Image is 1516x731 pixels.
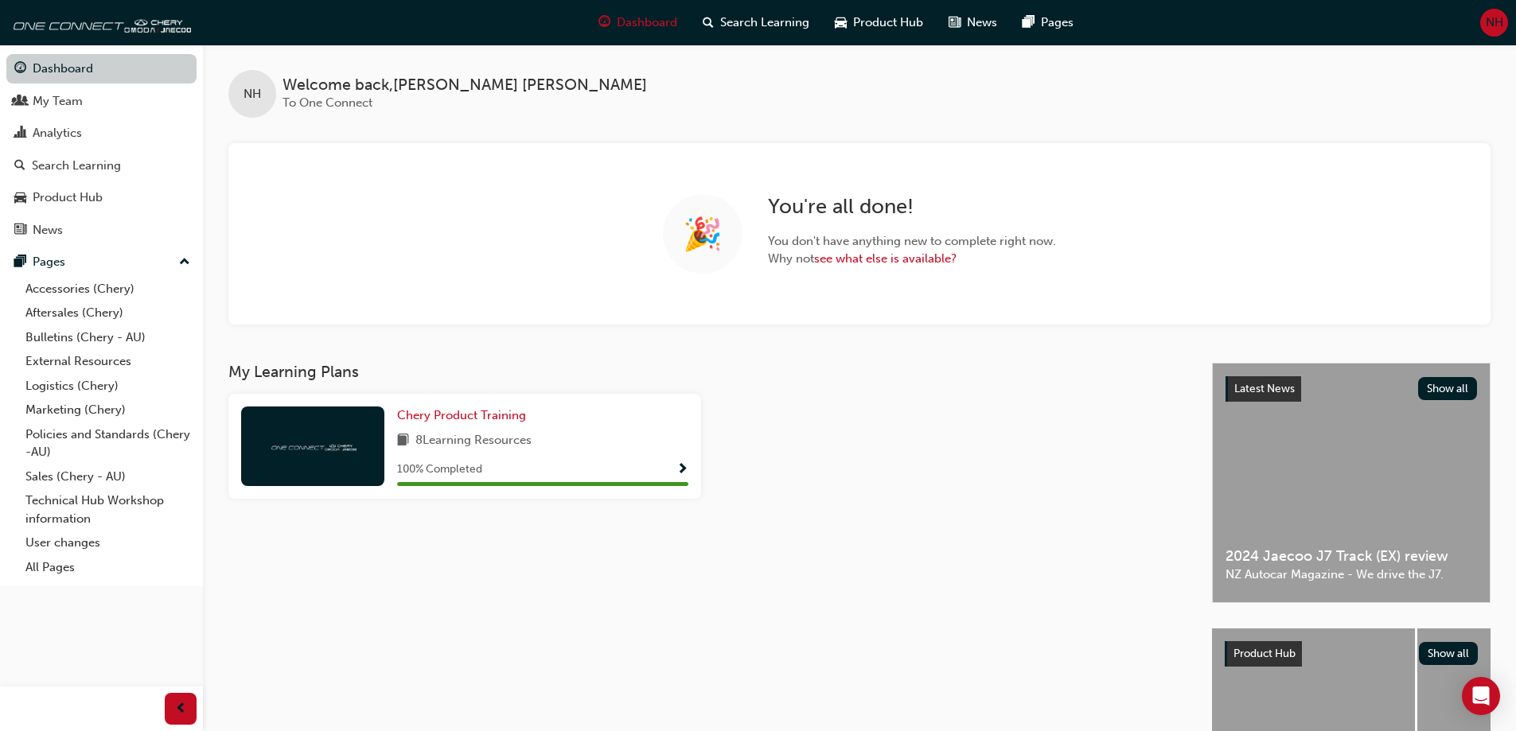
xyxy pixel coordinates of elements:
a: Marketing (Chery) [19,398,197,422]
button: Show all [1418,377,1478,400]
span: search-icon [14,159,25,173]
span: Welcome back , [PERSON_NAME] [PERSON_NAME] [283,76,647,95]
button: DashboardMy TeamAnalyticsSearch LearningProduct HubNews [6,51,197,247]
button: NH [1480,9,1508,37]
a: News [6,216,197,245]
span: Product Hub [853,14,923,32]
a: Policies and Standards (Chery -AU) [19,422,197,465]
div: News [33,221,63,239]
a: Analytics [6,119,197,148]
a: news-iconNews [936,6,1010,39]
a: All Pages [19,555,197,580]
span: Dashboard [617,14,677,32]
a: Dashboard [6,54,197,84]
span: NH [244,85,261,103]
span: pages-icon [14,255,26,270]
span: news-icon [949,13,961,33]
div: Pages [33,253,65,271]
span: Why not [768,250,1056,268]
a: Bulletins (Chery - AU) [19,325,197,350]
span: Latest News [1234,382,1295,395]
a: Latest NewsShow all2024 Jaecoo J7 Track (EX) reviewNZ Autocar Magazine - We drive the J7. [1212,363,1491,603]
span: 🎉 [683,225,723,243]
span: NZ Autocar Magazine - We drive the J7. [1226,566,1477,584]
button: Pages [6,247,197,277]
span: people-icon [14,95,26,109]
a: Logistics (Chery) [19,374,197,399]
span: pages-icon [1023,13,1035,33]
a: User changes [19,531,197,555]
span: up-icon [179,252,190,273]
a: Chery Product Training [397,406,532,425]
a: Sales (Chery - AU) [19,465,197,489]
span: Search Learning [720,14,809,32]
span: 2024 Jaecoo J7 Track (EX) review [1226,547,1477,566]
a: Product HubShow all [1225,641,1478,667]
span: guage-icon [598,13,610,33]
span: Chery Product Training [397,408,526,422]
a: Technical Hub Workshop information [19,488,197,531]
span: You don ' t have anything new to complete right now. [768,232,1056,251]
img: oneconnect [8,6,191,38]
a: Accessories (Chery) [19,277,197,301]
span: chart-icon [14,126,26,141]
span: car-icon [835,13,847,33]
a: Latest NewsShow all [1226,376,1477,402]
span: Show Progress [676,463,688,477]
div: Analytics [33,124,82,142]
span: Pages [1041,14,1074,32]
button: Show Progress [676,460,688,480]
span: book-icon [397,431,409,451]
div: Search Learning [32,157,121,175]
a: Search Learning [6,151,197,181]
a: pages-iconPages [1010,6,1086,39]
h2: You ' re all done! [768,194,1056,220]
a: see what else is available? [814,251,957,266]
span: To One Connect [283,95,372,110]
span: prev-icon [175,699,187,719]
a: Aftersales (Chery) [19,301,197,325]
span: 100 % Completed [397,461,482,479]
a: Product Hub [6,183,197,212]
span: News [967,14,997,32]
span: Product Hub [1233,647,1296,660]
a: guage-iconDashboard [586,6,690,39]
h3: My Learning Plans [228,363,1187,381]
span: NH [1486,14,1503,32]
div: My Team [33,92,83,111]
a: car-iconProduct Hub [822,6,936,39]
span: search-icon [703,13,714,33]
span: news-icon [14,224,26,238]
div: Product Hub [33,189,103,207]
a: External Resources [19,349,197,374]
span: guage-icon [14,62,26,76]
a: search-iconSearch Learning [690,6,822,39]
a: My Team [6,87,197,116]
button: Show all [1419,642,1479,665]
span: 8 Learning Resources [415,431,532,451]
span: car-icon [14,191,26,205]
img: oneconnect [269,438,357,453]
div: Open Intercom Messenger [1462,677,1500,715]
